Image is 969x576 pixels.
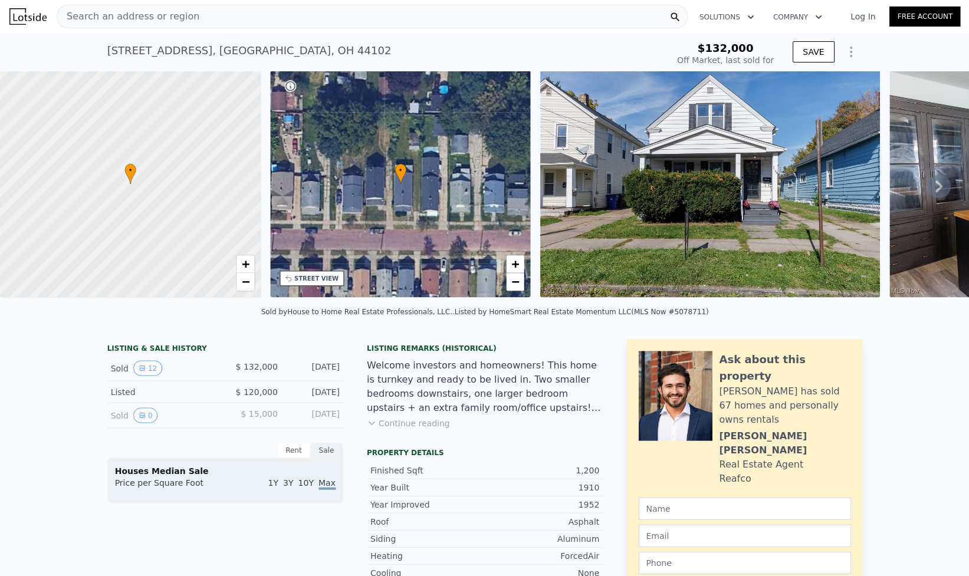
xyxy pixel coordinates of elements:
div: Sale [310,442,343,457]
div: [PERSON_NAME] [PERSON_NAME] [719,429,850,457]
div: Welcome investors and homeowners! This home is turnkey and ready to be lived in. Two smaller bedr... [367,358,603,414]
button: Continue reading [367,417,450,429]
a: Zoom out [236,273,254,291]
div: Reafco [719,471,751,485]
img: Lotside [9,8,47,25]
div: Listed [111,386,216,397]
div: [DATE] [287,407,340,423]
div: Listed by HomeSmart Real Estate Momentum LLC (MLS Now #5078711) [454,308,708,316]
span: 1Y [268,478,278,487]
span: $ 120,000 [235,387,277,396]
div: [DATE] [287,386,340,397]
div: Sold by House to Home Real Estate Professionals, LLC. . [261,308,454,316]
div: [DATE] [287,360,340,376]
div: Asphalt [485,515,599,527]
div: Rent [277,442,310,457]
button: Show Options [839,40,862,64]
button: Solutions [689,6,763,28]
span: • [395,165,406,176]
span: − [511,274,519,289]
div: Siding [370,532,485,544]
div: Price per Square Foot [115,476,225,495]
a: Zoom in [236,255,254,273]
div: ForcedAir [485,549,599,561]
div: Off Market, last sold for [676,54,773,66]
div: Listing Remarks (Historical) [367,344,603,353]
button: SAVE [792,41,833,62]
div: • [124,163,136,184]
div: LISTING & SALE HISTORY [107,344,343,356]
div: 1952 [485,498,599,510]
span: $ 132,000 [235,361,277,371]
div: Real Estate Agent [719,457,803,471]
div: Roof [370,515,485,527]
span: + [241,256,249,271]
span: Max [318,478,336,489]
a: Free Account [889,6,960,27]
a: Zoom in [506,255,524,273]
div: Houses Median Sale [115,465,336,476]
span: $132,000 [697,42,753,54]
span: Search an address or region [57,9,199,24]
button: View historical data [133,360,162,376]
input: Name [638,497,850,519]
div: Year Improved [370,498,485,510]
span: $ 15,000 [241,409,277,418]
span: 3Y [283,478,293,487]
div: Sold [111,407,216,423]
div: [STREET_ADDRESS] , [GEOGRAPHIC_DATA] , OH 44102 [107,42,391,59]
a: Zoom out [506,273,524,291]
span: + [511,256,519,271]
div: Property details [367,447,603,457]
a: Log In [836,11,889,22]
div: Ask about this property [719,351,850,384]
span: − [241,274,249,289]
div: Heating [370,549,485,561]
button: Company [763,6,831,28]
div: Sold [111,360,216,376]
div: • [395,163,406,184]
div: STREET VIEW [294,274,339,283]
input: Phone [638,551,850,574]
button: View historical data [133,407,158,423]
div: 1,200 [485,464,599,476]
img: Sale: 86811396 Parcel: 85694010 [540,71,879,297]
input: Email [638,524,850,547]
div: Aluminum [485,532,599,544]
div: [PERSON_NAME] has sold 67 homes and personally owns rentals [719,384,850,426]
div: Year Built [370,481,485,493]
span: 10Y [298,478,313,487]
div: 1910 [485,481,599,493]
span: • [124,165,136,176]
div: Finished Sqft [370,464,485,476]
